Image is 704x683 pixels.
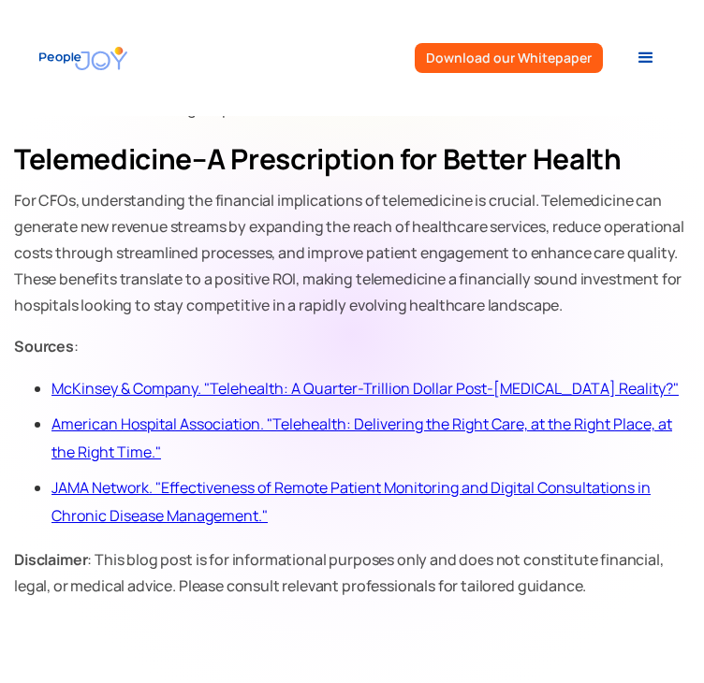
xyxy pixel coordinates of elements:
[51,414,672,462] a: American Hospital Association. "Telehealth: Delivering the Right Care, at the Right Place, at the...
[618,30,674,86] div: menu
[14,187,690,318] p: For CFOs, understanding the financial implications of telemedicine is crucial. Telemedicine can g...
[426,51,592,65] div: Download our Whitepaper
[14,614,690,640] p: ‍
[51,477,651,526] a: JAMA Network. "Effectiveness of Remote Patient Monitoring and Digital Consultations in Chronic Di...
[14,549,87,570] strong: Disclaimer
[14,333,690,359] p: :
[14,139,622,178] strong: Telemedicine–A Prescription for Better Health
[51,378,679,399] a: McKinsey & Company. "Telehealth: A Quarter-Trillion Dollar Post-[MEDICAL_DATA] Reality?"
[14,546,690,599] p: : This blog post is for informational purposes only and does not constitute financial, legal, or ...
[14,336,74,356] strong: Sources
[415,43,603,73] a: Download our Whitepaper
[30,37,127,80] a: home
